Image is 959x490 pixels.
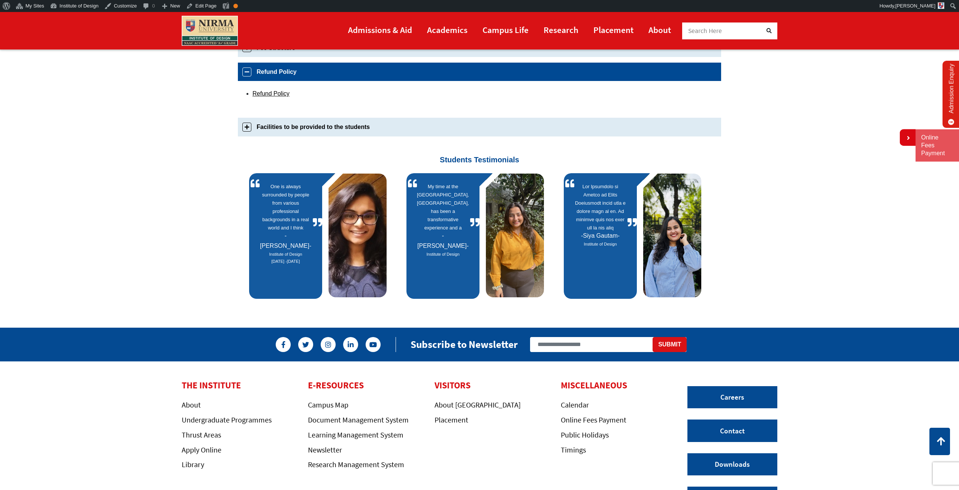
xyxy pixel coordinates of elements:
[182,445,221,454] a: Apply Online
[308,430,403,439] a: Learning Management System
[348,21,412,38] a: Admissions & Aid
[688,27,722,35] span: Search Here
[544,21,578,38] a: Research
[561,430,609,439] a: Public Holidays
[182,460,204,469] a: Library
[561,415,626,424] a: Online Fees Payment
[561,400,589,409] a: Calendar
[648,21,671,38] a: About
[252,90,290,97] a: Refund Policy
[308,400,348,409] a: Campus Map
[938,2,944,9] img: android-icon-144x144
[561,445,586,454] a: Timings
[574,183,627,231] a: Lor Ipsumdolo si Ametco ad Elits Doeiusmodt incid utla e dolore magn al en. Ad minimve quis nos e...
[233,4,238,8] div: OK
[427,21,468,38] a: Academics
[895,3,935,9] span: [PERSON_NAME]
[308,415,409,424] a: Document Management System
[653,337,687,352] button: Submit
[435,400,521,409] a: About [GEOGRAPHIC_DATA]
[687,420,777,442] a: Contact
[417,251,469,258] cite: Source Title
[238,63,721,81] a: Refund Policy
[238,118,721,136] a: Facilities to be provided to the students
[260,232,311,249] span: [PERSON_NAME]
[243,142,716,164] h3: Students Testimonials
[417,232,469,249] span: [PERSON_NAME]
[643,174,701,297] img: blog_img
[417,183,469,231] a: My time at the [GEOGRAPHIC_DATA], [GEOGRAPHIC_DATA], has been a transformative experience and a s...
[486,174,544,297] img: blog_img
[921,134,953,157] a: Online Fees Payment
[482,21,529,38] a: Campus Life
[259,251,312,265] cite: Source Title
[687,386,777,409] a: Careers
[329,174,387,297] img: blog_img
[593,21,633,38] a: Placement
[182,16,238,46] img: main_logo
[411,338,518,351] h2: Subscribe to Newsletter
[182,430,221,439] a: Thrust Areas
[435,415,468,424] a: Placement
[259,183,312,231] a: One is always surrounded by people from various professional backgrounds in a real world and I th...
[687,453,777,476] a: Downloads
[574,241,627,248] cite: Source Title
[182,400,201,409] a: About
[308,460,404,469] a: Research Management System
[308,445,342,454] a: Newsletter
[581,232,620,239] span: Siya Gautam
[182,415,272,424] a: Undergraduate Programmes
